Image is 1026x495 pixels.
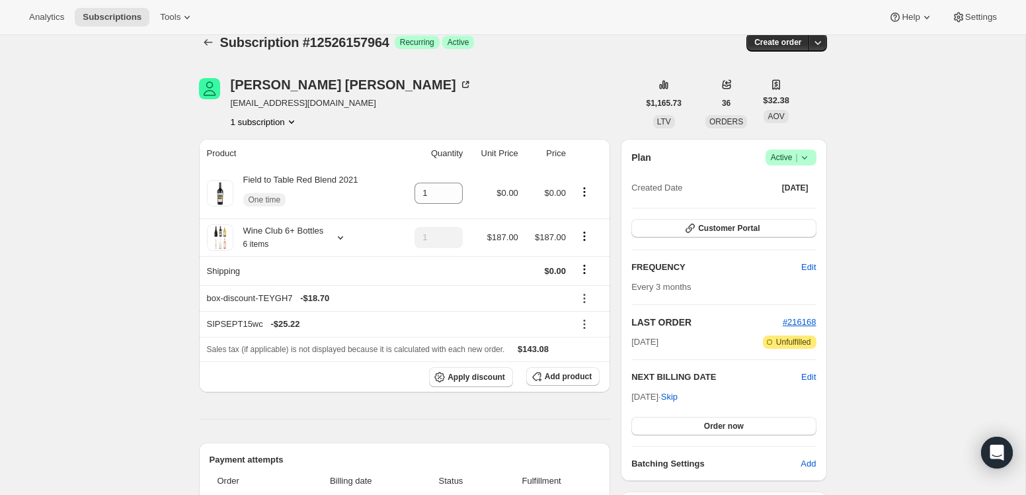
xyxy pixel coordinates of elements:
th: Price [522,139,570,168]
button: Customer Portal [631,219,816,238]
div: Field to Table Red Blend 2021 [233,173,358,213]
h2: NEXT BILLING DATE [631,371,801,384]
a: #216168 [783,317,816,327]
button: Edit [793,257,824,278]
span: $143.08 [518,344,549,354]
span: $1,165.73 [647,98,682,109]
div: SIPSEPT15wc [207,318,566,331]
span: Apply discount [448,372,505,382]
span: Settings [965,12,997,22]
span: - $18.70 [300,292,329,305]
button: Edit [801,371,816,384]
span: $0.00 [496,188,518,198]
span: Subscription #12526157964 [220,35,389,50]
span: Customer Portal [698,223,760,234]
th: Quantity [398,139,467,168]
span: Active [771,151,811,164]
h6: Batching Settings [631,457,801,471]
button: Product actions [574,185,595,199]
button: $1,165.73 [639,94,690,112]
h2: Plan [631,151,651,164]
th: Unit Price [467,139,522,168]
span: [DATE] [631,336,658,349]
button: Product actions [574,229,595,244]
span: Billing date [292,474,411,488]
span: AOV [768,112,784,121]
button: #216168 [783,316,816,329]
span: $187.00 [487,232,518,242]
button: 36 [714,94,738,112]
button: Skip [653,386,686,408]
span: Active [448,37,469,48]
h2: LAST ORDER [631,316,783,329]
button: Add [793,453,824,474]
span: Fulfillment [491,474,592,488]
span: LTV [657,117,671,126]
span: [DATE] [782,183,809,193]
button: Create order [746,33,809,52]
div: [PERSON_NAME] [PERSON_NAME] [231,78,472,91]
h2: FREQUENCY [631,261,801,274]
span: $0.00 [544,266,566,276]
button: Subscriptions [75,8,149,26]
button: Shipping actions [574,262,595,277]
span: Help [902,12,920,22]
div: box-discount-TEYGH7 [207,292,566,305]
span: Status [418,474,483,488]
span: Sales tax (if applicable) is not displayed because it is calculated with each new order. [207,345,505,354]
button: Product actions [231,115,298,128]
span: Subscriptions [83,12,141,22]
th: Product [199,139,399,168]
div: Wine Club 6+ Bottles [233,224,324,251]
span: Create order [754,37,801,48]
span: - $25.22 [270,318,299,331]
span: Skip [661,390,678,404]
span: Add [801,457,816,471]
button: [DATE] [774,179,816,197]
span: Unfulfilled [776,337,811,347]
button: Apply discount [429,367,513,387]
span: Tools [160,12,180,22]
div: Open Intercom Messenger [981,437,1013,469]
small: 6 items [243,240,269,249]
span: $0.00 [544,188,566,198]
span: | [795,152,797,163]
button: Add product [526,367,600,386]
th: Shipping [199,256,399,285]
span: $32.38 [763,94,789,107]
button: Analytics [21,8,72,26]
span: 36 [722,98,730,109]
button: Settings [944,8,1005,26]
span: Every 3 months [631,282,691,292]
span: [EMAIL_ADDRESS][DOMAIN_NAME] [231,97,472,110]
span: Recurring [400,37,434,48]
span: Order now [704,421,744,431]
span: Created Date [631,181,682,195]
span: ORDERS [709,117,743,126]
span: $187.00 [535,232,566,242]
span: Add product [545,371,592,382]
span: Valerie Schmidt [199,78,220,99]
span: [DATE] · [631,392,678,402]
span: One time [249,195,281,205]
button: Subscriptions [199,33,217,52]
h2: Payment attempts [210,453,600,467]
span: Analytics [29,12,64,22]
button: Tools [152,8,202,26]
span: Edit [801,261,816,274]
button: Help [881,8,941,26]
button: Order now [631,417,816,435]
